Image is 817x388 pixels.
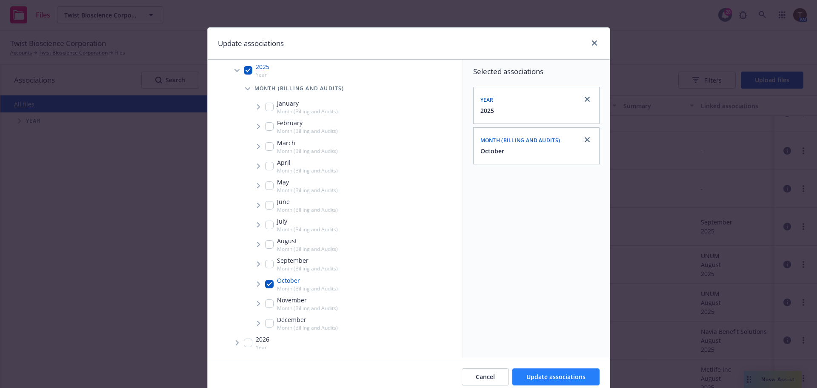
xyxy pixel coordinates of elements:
[480,96,494,103] span: Year
[462,368,509,385] button: Cancel
[277,187,338,194] span: Month (Billing and Audits)
[277,245,338,253] span: Month (Billing and Audits)
[277,315,338,324] span: December
[277,197,338,206] span: June
[254,86,344,91] span: Month (Billing and Audits)
[277,108,338,115] span: Month (Billing and Audits)
[277,285,338,292] span: Month (Billing and Audits)
[277,127,338,135] span: Month (Billing and Audits)
[480,137,560,144] span: Month (Billing and Audits)
[277,217,338,226] span: July
[218,38,284,49] h1: Update associations
[256,344,269,351] span: Year
[256,71,269,78] span: Year
[589,38,600,48] a: close
[480,147,504,155] button: October
[277,265,338,272] span: Month (Billing and Audits)
[277,138,338,147] span: March
[277,118,338,127] span: February
[582,135,592,145] a: close
[277,206,338,213] span: Month (Billing and Audits)
[277,158,338,167] span: April
[277,276,338,285] span: October
[277,178,338,187] span: May
[476,373,495,381] span: Cancel
[473,66,600,77] span: Selected associations
[512,368,600,385] button: Update associations
[277,236,338,245] span: August
[277,324,338,331] span: Month (Billing and Audits)
[277,167,338,174] span: Month (Billing and Audits)
[256,335,269,344] span: 2026
[277,256,338,265] span: September
[277,305,338,312] span: Month (Billing and Audits)
[277,226,338,233] span: Month (Billing and Audits)
[480,106,494,115] button: 2025
[582,94,592,104] a: close
[277,296,338,305] span: November
[526,373,586,381] span: Update associations
[277,147,338,155] span: Month (Billing and Audits)
[256,62,269,71] span: 2025
[277,99,338,108] span: January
